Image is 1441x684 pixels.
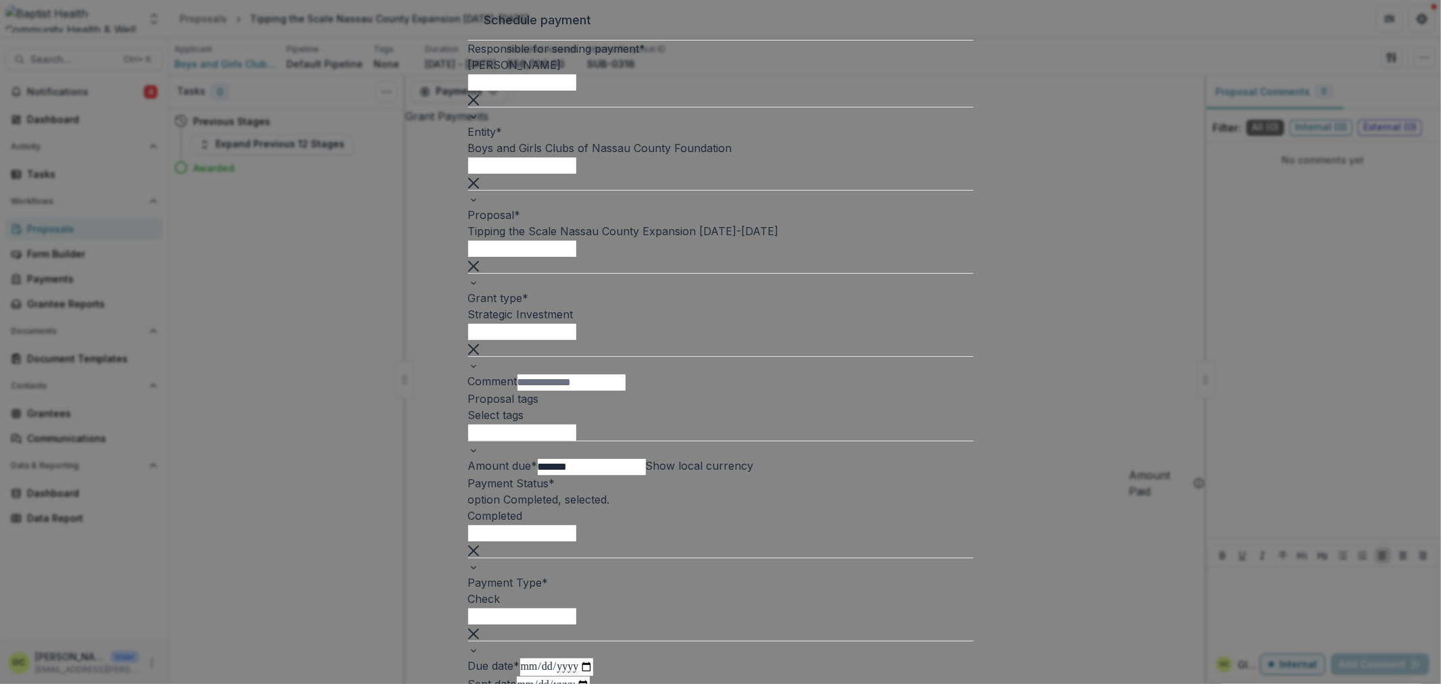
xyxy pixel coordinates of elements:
div: Clear selected options [468,541,974,558]
label: Proposal [468,208,521,222]
div: Boys and Girls Clubs of Nassau County Foundation [468,140,974,156]
label: Payment Status [468,477,555,490]
div: Select tags [468,407,974,423]
label: Amount due [468,459,538,472]
label: Proposal tags [468,392,539,406]
label: Payment Type [468,576,549,589]
label: Responsible for sending payment [468,42,646,55]
div: Check [468,591,974,607]
div: Strategic Investment [468,306,974,322]
div: Clear selected options [468,340,974,356]
div: Tipping the Scale Nassau County Expansion [DATE]-[DATE] [468,223,974,239]
div: Completed [468,508,974,524]
label: Due date [468,659,520,673]
button: Show local currency [646,458,754,474]
div: Clear selected options [468,91,974,107]
label: Entity [468,125,503,139]
div: Clear selected options [468,174,974,190]
div: [PERSON_NAME] [468,57,974,73]
div: Clear selected options [468,625,974,641]
label: Comment [468,374,517,388]
label: Grant type [468,291,529,305]
span: option Completed, selected. [468,493,610,506]
div: Clear selected options [468,257,974,273]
